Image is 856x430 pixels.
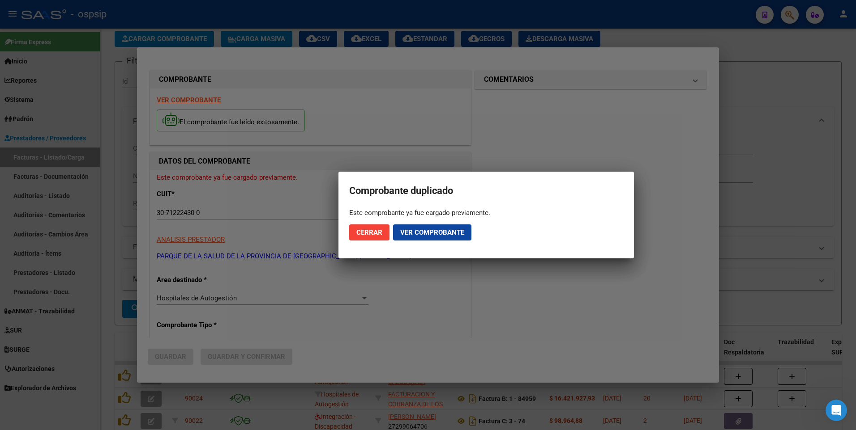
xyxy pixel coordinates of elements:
div: Este comprobante ya fue cargado previamente. [349,208,623,217]
button: Cerrar [349,224,389,240]
button: Ver comprobante [393,224,471,240]
span: Cerrar [356,228,382,236]
span: Ver comprobante [400,228,464,236]
iframe: Intercom live chat [826,400,847,421]
h2: Comprobante duplicado [349,182,623,199]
